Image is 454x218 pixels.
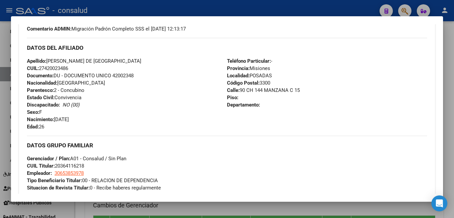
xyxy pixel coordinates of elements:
[27,116,54,122] strong: Nacimiento:
[227,73,250,79] strong: Localidad:
[27,58,141,64] span: [PERSON_NAME] DE [GEOGRAPHIC_DATA]
[227,87,300,93] span: 90 CH 144 MANZANA C 15
[227,102,260,108] strong: Departamento:
[27,170,52,176] strong: Empleador:
[27,87,54,93] strong: Parentesco:
[27,156,126,162] span: A01 - Consalud / Sin Plan
[27,109,42,115] span: F
[55,170,84,176] span: 30653853978
[27,73,134,79] span: DU - DOCUMENTO UNICO 42002348
[27,163,55,169] strong: CUIL Titular:
[27,65,68,71] span: 27420023486
[27,25,186,33] span: Migración Padrón Completo SSS el [DATE] 12:13:17
[27,124,39,130] strong: Edad:
[27,116,69,122] span: [DATE]
[27,58,46,64] strong: Apellido:
[227,80,260,86] strong: Código Postal:
[227,65,250,71] strong: Provincia:
[27,44,427,51] h3: DATOS DEL AFILIADO
[27,80,57,86] strong: Nacionalidad:
[27,185,161,191] span: 0 - Recibe haberes regularmente
[27,95,81,101] span: Convivencia
[27,178,82,183] strong: Tipo Beneficiario Titular:
[227,65,270,71] span: Misiones
[227,87,240,93] strong: Calle:
[27,156,70,162] strong: Gerenciador / Plan:
[27,73,54,79] strong: Documento:
[27,178,158,183] span: 00 - RELACION DE DEPENDENCIA
[27,142,427,149] h3: DATOS GRUPO FAMILIAR
[27,26,71,32] strong: Comentario ADMIN:
[62,102,79,108] i: NO (00)
[27,109,39,115] strong: Sexo:
[27,80,105,86] span: [GEOGRAPHIC_DATA]
[431,195,447,211] div: Open Intercom Messenger
[27,87,84,93] span: 2 - Concubino
[227,73,272,79] span: POSADAS
[27,163,84,169] span: 20364116218
[227,80,270,86] span: 3300
[27,124,44,130] span: 26
[27,102,60,108] strong: Discapacitado:
[227,58,271,64] strong: Teléfono Particular:
[227,58,272,64] span: -
[27,185,90,191] strong: Situacion de Revista Titular:
[227,95,238,101] strong: Piso:
[27,95,55,101] strong: Estado Civil:
[27,65,39,71] strong: CUIL:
